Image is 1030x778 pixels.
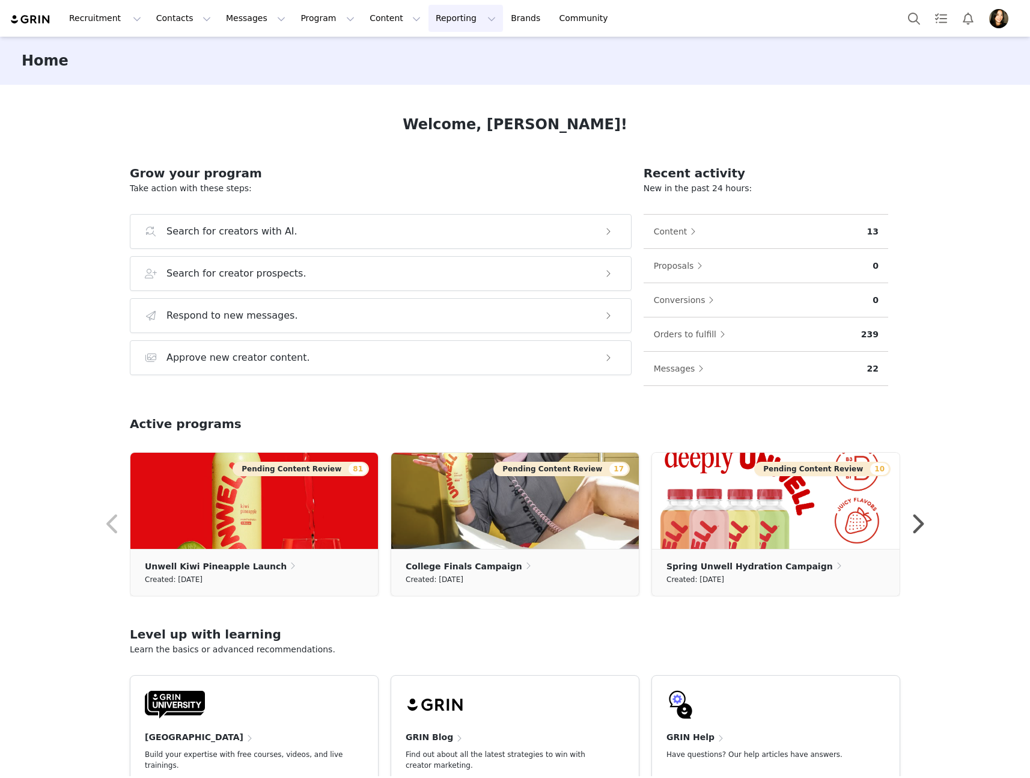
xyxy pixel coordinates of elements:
[861,328,879,341] p: 239
[653,256,709,275] button: Proposals
[552,5,621,32] a: Community
[130,643,900,656] p: Learn the basics or advanced recommendations.
[652,453,900,549] img: d4f4ae32-007f-4ddb-8c07-6b66569e5a58.jpg
[145,560,287,573] p: Unwell Kiwi Pineapple Launch
[166,266,306,281] h3: Search for creator prospects.
[406,573,463,586] small: Created: [DATE]
[62,5,148,32] button: Recruitment
[233,462,369,476] button: Pending Content Review81
[873,294,879,307] p: 0
[666,560,833,573] p: Spring Unwell Hydration Campaign
[293,5,362,32] button: Program
[391,453,639,549] img: 6af983d2-b6ce-477c-af0f-c0c7d3a74f3a.png
[754,462,891,476] button: Pending Content Review10
[145,690,205,719] img: GRIN-University-Logo-Black.svg
[666,690,695,719] img: GRIN-help-icon.svg
[145,749,344,771] p: Build your expertise with free courses, videos, and live trainings.
[145,731,243,744] h4: [GEOGRAPHIC_DATA]
[130,164,632,182] h2: Grow your program
[504,5,551,32] a: Brands
[867,363,879,375] p: 22
[22,50,69,72] h3: Home
[130,214,632,249] button: Search for creators with AI.
[653,325,731,344] button: Orders to fulfill
[867,225,879,238] p: 13
[145,573,203,586] small: Created: [DATE]
[130,453,378,549] img: f61524b9-cc90-4568-9ef1-b58faf6d5df6.jpg
[989,9,1008,28] img: 8558674e-3724-4f58-8891-5f7711aaacad.jpg
[653,359,710,378] button: Messages
[493,462,630,476] button: Pending Content Review17
[166,224,297,239] h3: Search for creators with AI.
[901,5,927,32] button: Search
[653,222,702,241] button: Content
[362,5,428,32] button: Content
[166,308,298,323] h3: Respond to new messages.
[644,164,888,182] h2: Recent activity
[406,690,466,719] img: grin-logo-black.svg
[406,560,522,573] p: College Finals Campaign
[982,9,1020,28] button: Profile
[219,5,293,32] button: Messages
[666,573,724,586] small: Created: [DATE]
[955,5,981,32] button: Notifications
[166,351,310,365] h3: Approve new creator content.
[10,14,52,25] img: grin logo
[130,298,632,333] button: Respond to new messages.
[406,731,453,744] h4: GRIN Blog
[406,749,605,771] p: Find out about all the latest strategies to win with creator marketing.
[666,731,715,744] h4: GRIN Help
[149,5,218,32] button: Contacts
[666,749,866,760] p: Have questions? Our help articles have answers.
[130,182,632,195] p: Take action with these steps:
[130,256,632,291] button: Search for creator prospects.
[873,260,879,272] p: 0
[653,290,721,310] button: Conversions
[644,182,888,195] p: New in the past 24 hours:
[928,5,954,32] a: Tasks
[403,114,627,135] h1: Welcome, [PERSON_NAME]!
[130,625,900,643] h2: Level up with learning
[130,340,632,375] button: Approve new creator content.
[130,415,242,433] h2: Active programs
[428,5,503,32] button: Reporting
